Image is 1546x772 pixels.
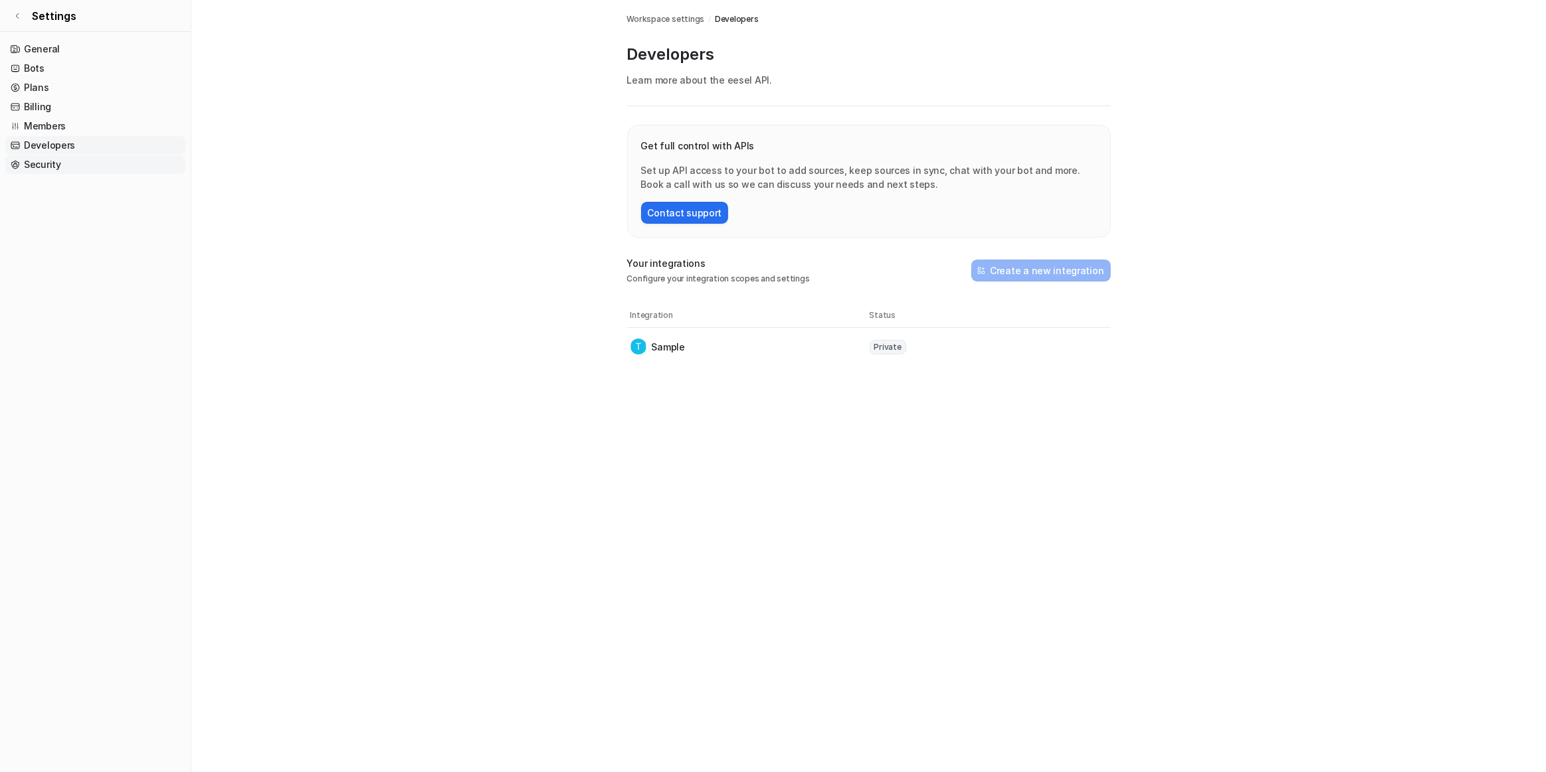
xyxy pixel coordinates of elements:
a: General [5,40,185,58]
a: Plans [5,78,185,97]
p: Configure your integration scopes and settings [627,273,810,285]
p: Sample [652,340,685,354]
a: Members [5,117,185,135]
p: Get full control with APIs [641,139,1097,153]
th: Integration [630,309,869,322]
button: Create a new integration [971,260,1110,281]
span: / [708,13,711,25]
p: Your integrations [627,256,810,270]
span: Learn more about the . [627,74,772,86]
span: Settings [32,8,76,24]
h2: Create a new integration [990,264,1104,277]
a: Workspace settings [627,13,705,25]
p: Set up API access to your bot to add sources, keep sources in sync, chat with your bot and more. ... [641,163,1097,191]
a: Billing [5,98,185,116]
th: Status [869,309,1108,322]
p: Developers [627,44,1111,65]
a: eesel API [727,74,769,86]
span: Private [870,340,906,354]
a: Developers [715,13,759,25]
a: Bots [5,59,185,78]
a: Developers [5,136,185,155]
a: Security [5,155,185,174]
button: Contact support [641,202,729,224]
